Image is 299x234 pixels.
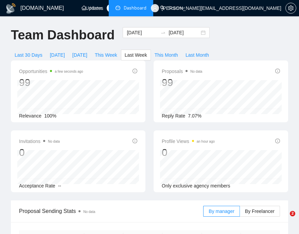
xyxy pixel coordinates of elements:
[125,51,147,59] span: Last Week
[162,113,185,119] span: Reply Rate
[11,50,46,60] button: Last 30 Days
[162,137,215,145] span: Profile Views
[186,51,209,59] span: Last Month
[169,29,199,36] input: End date
[58,183,61,188] span: --
[72,51,87,59] span: [DATE]
[19,183,55,188] span: Acceptance Rate
[151,50,182,60] button: This Month
[133,69,137,73] span: info-circle
[19,146,60,159] div: 0
[162,146,215,159] div: 0
[82,5,102,11] a: homeHome
[48,140,60,143] span: No data
[19,137,60,145] span: Invitations
[160,30,166,35] span: swap-right
[162,76,202,89] div: 99
[275,69,280,73] span: info-circle
[153,6,157,11] span: user
[15,51,42,59] span: Last 30 Days
[290,211,295,216] span: 2
[197,140,215,143] time: an hour ago
[127,29,158,36] input: Start date
[286,5,296,11] span: setting
[285,5,296,11] a: setting
[50,51,65,59] span: [DATE]
[46,50,69,60] button: [DATE]
[19,67,83,75] span: Opportunities
[121,50,151,60] button: Last Week
[160,5,185,11] a: searchScanner
[55,70,83,73] time: a few seconds ago
[162,183,230,188] span: Only exclusive agency members
[91,50,121,60] button: This Week
[155,51,178,59] span: This Month
[276,211,292,227] iframe: Intercom live chat
[182,50,213,60] button: Last Month
[188,113,201,119] span: 7.07%
[133,139,137,143] span: info-circle
[11,27,115,43] h1: Team Dashboard
[275,139,280,143] span: info-circle
[19,76,83,89] div: 99
[116,5,120,10] span: dashboard
[19,207,203,215] span: Proposal Sending Stats
[190,70,202,73] span: No data
[160,30,166,35] span: to
[19,113,41,119] span: Relevance
[83,210,95,214] span: No data
[124,5,146,11] span: Dashboard
[5,3,16,14] img: logo
[95,51,117,59] span: This Week
[285,3,296,14] button: setting
[162,67,202,75] span: Proposals
[69,50,91,60] button: [DATE]
[44,113,56,119] span: 100%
